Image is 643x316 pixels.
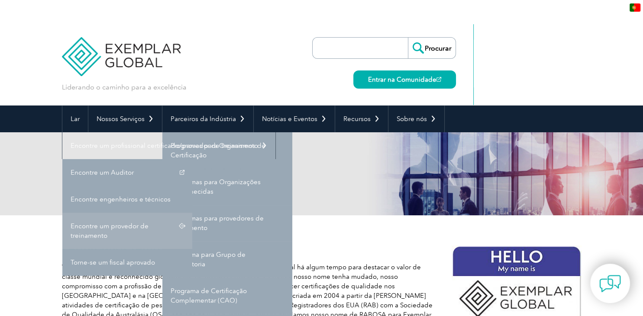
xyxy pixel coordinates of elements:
a: Recursos [335,105,388,132]
img: open_square.png [436,77,441,82]
font: Liderando o caminho para a excelência [62,83,187,91]
font: Permita-nos reintroduzir-nos [62,241,221,255]
img: contact-chat.png [599,273,621,294]
a: Programas para Organizações Reconhecidas [162,169,292,205]
a: Programa para Grupo de Consultoria [162,241,292,278]
a: Torne-se um fiscal aprovado [62,249,192,276]
font: Encontre um provedor de treinamento [71,222,149,239]
a: Programas para provedores de treinamento [162,205,292,241]
font: Programas para Organizações Reconhecidas [171,178,261,195]
a: Sobre nós [388,105,444,132]
font: Nossos Serviços [97,115,145,123]
font: Encontre um Auditor [71,169,134,176]
a: Encontre um profissional certificado/provedor de treinamento [62,132,275,159]
a: Lar [62,105,88,132]
font: Programa de Certificação Complementar (CAO) [171,287,247,304]
a: Encontre um Auditor [62,159,192,186]
font: Encontre engenheiros e técnicos [71,195,171,203]
a: Encontre engenheiros e técnicos [62,186,192,213]
a: Notícias e Eventos [254,105,335,132]
font: Programa para Grupo de Consultoria [171,251,246,268]
font: Recursos [343,115,371,123]
font: Torne-se um fiscal aprovado [71,259,155,266]
a: Encontre um provedor de treinamento [62,213,192,249]
a: Parceiros da Indústria [162,105,253,132]
input: Procurar [408,38,456,58]
a: Nossos Serviços [88,105,162,132]
img: Exemplar Global [62,24,181,76]
font: Encontre um profissional certificado/provedor de treinamento [71,142,258,150]
font: Sobre nós [397,115,427,123]
a: Entrar na Comunidade [353,70,456,89]
a: Programa de Certificação Complementar (CAO) [162,278,292,314]
font: Parceiros da Indústria [171,115,236,123]
font: Entrar na Comunidade [368,76,436,83]
font: RABQSA é Exemplar Global [62,165,242,182]
font: Programas para provedores de treinamento [171,214,264,232]
font: Lar [71,115,80,123]
font: Notícias e Eventos [262,115,317,123]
